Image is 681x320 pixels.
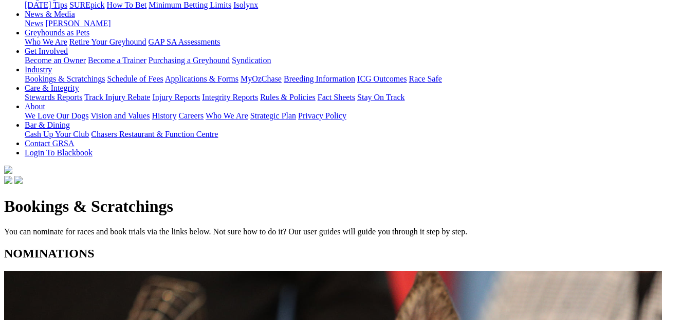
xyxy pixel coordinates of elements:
[25,130,89,138] a: Cash Up Your Club
[25,74,677,84] div: Industry
[149,1,231,9] a: Minimum Betting Limits
[25,1,677,10] div: Wagering
[4,166,12,174] img: logo-grsa-white.png
[25,130,677,139] div: Bar & Dining
[25,1,67,9] a: [DATE] Tips
[284,74,355,83] a: Breeding Information
[357,74,407,83] a: ICG Outcomes
[233,1,258,9] a: Isolynx
[45,19,111,28] a: [PERSON_NAME]
[69,1,104,9] a: SUREpick
[25,28,89,37] a: Greyhounds as Pets
[25,148,93,157] a: Login To Blackbook
[88,56,146,65] a: Become a Trainer
[250,111,296,120] a: Strategic Plan
[318,93,355,102] a: Fact Sheets
[178,111,204,120] a: Careers
[91,130,218,138] a: Chasers Restaurant & Function Centre
[25,37,67,46] a: Who We Are
[152,93,200,102] a: Injury Reports
[165,74,238,83] a: Applications & Forms
[25,19,677,28] div: News & Media
[4,227,677,236] p: You can nominate for races and book trials via the links below. Not sure how to do it? Our user g...
[202,93,258,102] a: Integrity Reports
[25,37,677,47] div: Greyhounds as Pets
[409,74,441,83] a: Race Safe
[25,47,68,55] a: Get Involved
[298,111,346,120] a: Privacy Policy
[4,197,677,216] h1: Bookings & Scratchings
[4,247,677,261] h2: NOMINATIONS
[25,65,52,74] a: Industry
[25,10,75,18] a: News & Media
[25,93,82,102] a: Stewards Reports
[4,176,12,184] img: facebook.svg
[84,93,150,102] a: Track Injury Rebate
[14,176,23,184] img: twitter.svg
[90,111,150,120] a: Vision and Values
[260,93,316,102] a: Rules & Policies
[25,56,677,65] div: Get Involved
[25,121,70,129] a: Bar & Dining
[232,56,271,65] a: Syndication
[25,111,677,121] div: About
[357,93,404,102] a: Stay On Track
[107,1,147,9] a: How To Bet
[152,111,176,120] a: History
[25,139,74,148] a: Contact GRSA
[149,37,220,46] a: GAP SA Assessments
[206,111,248,120] a: Who We Are
[69,37,146,46] a: Retire Your Greyhound
[25,93,677,102] div: Care & Integrity
[25,56,86,65] a: Become an Owner
[25,102,45,111] a: About
[25,19,43,28] a: News
[149,56,230,65] a: Purchasing a Greyhound
[25,74,105,83] a: Bookings & Scratchings
[241,74,282,83] a: MyOzChase
[107,74,163,83] a: Schedule of Fees
[25,111,88,120] a: We Love Our Dogs
[25,84,79,92] a: Care & Integrity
